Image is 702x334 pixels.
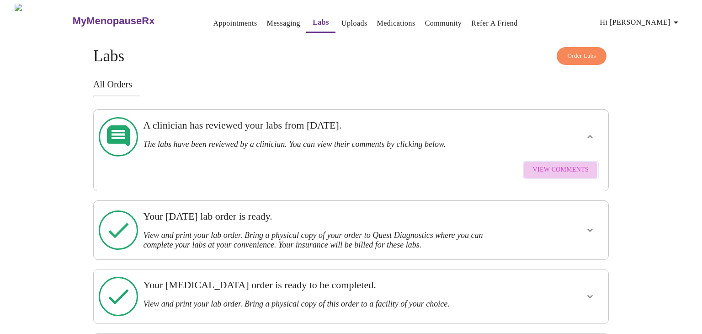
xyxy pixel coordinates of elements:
[93,79,609,90] h3: All Orders
[557,47,606,65] button: Order Labs
[341,17,367,30] a: Uploads
[143,299,509,309] h3: View and print your lab order. Bring a physical copy of this order to a facility of your choice.
[71,5,191,37] a: MyMenopauseRx
[338,14,371,32] button: Uploads
[143,279,509,291] h3: Your [MEDICAL_DATA] order is ready to be completed.
[521,156,601,183] a: View Comments
[533,164,589,176] span: View Comments
[143,140,509,149] h3: The labs have been reviewed by a clinician. You can view their comments by clicking below.
[209,14,261,32] button: Appointments
[579,126,601,148] button: show more
[421,14,466,32] button: Community
[579,286,601,307] button: show more
[579,219,601,241] button: show more
[313,16,329,29] a: Labs
[15,4,71,38] img: MyMenopauseRx Logo
[143,119,509,131] h3: A clinician has reviewed your labs from [DATE].
[468,14,521,32] button: Refer a Friend
[471,17,518,30] a: Refer a Friend
[143,210,509,222] h3: Your [DATE] lab order is ready.
[377,17,415,30] a: Medications
[213,17,257,30] a: Appointments
[267,17,300,30] a: Messaging
[73,15,155,27] h3: MyMenopauseRx
[263,14,304,32] button: Messaging
[306,13,335,33] button: Labs
[373,14,419,32] button: Medications
[596,13,685,32] button: Hi [PERSON_NAME]
[567,51,596,61] span: Order Labs
[600,16,681,29] span: Hi [PERSON_NAME]
[523,161,599,179] button: View Comments
[425,17,462,30] a: Community
[143,231,509,250] h3: View and print your lab order. Bring a physical copy of your order to Quest Diagnostics where you...
[93,47,609,65] h4: Labs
